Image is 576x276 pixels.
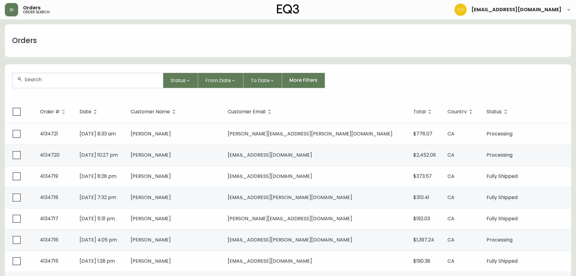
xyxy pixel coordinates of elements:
[487,151,513,158] span: Processing
[80,130,116,137] span: [DATE] 8:33 am
[131,130,171,137] span: [PERSON_NAME]
[80,110,91,114] span: Date
[277,4,299,14] img: logo
[40,130,58,137] span: 4134721
[487,194,518,201] span: Fully Shipped
[447,130,454,137] span: CA
[80,173,116,180] span: [DATE] 8:28 pm
[40,258,58,264] span: 4134715
[228,110,265,114] span: Customer Email
[447,110,467,114] span: Country
[228,130,392,137] span: [PERSON_NAME][EMAIL_ADDRESS][PERSON_NAME][DOMAIN_NAME]
[228,151,312,158] span: [EMAIL_ADDRESS][DOMAIN_NAME]
[228,236,352,243] span: [EMAIL_ADDRESS][PERSON_NAME][DOMAIN_NAME]
[487,130,513,137] span: Processing
[447,173,454,180] span: CA
[487,258,518,264] span: Fully Shipped
[289,77,317,84] span: More Filters
[23,5,41,10] span: Orders
[131,258,171,264] span: [PERSON_NAME]
[40,236,58,243] span: 4134716
[131,110,170,114] span: Customer Name
[80,109,99,115] span: Date
[40,194,58,201] span: 4134718
[40,151,60,158] span: 4134720
[447,215,454,222] span: CA
[80,236,117,243] span: [DATE] 4:05 pm
[447,109,475,115] span: Country
[80,151,118,158] span: [DATE] 10:27 pm
[413,236,434,243] span: $1,397.24
[471,7,561,12] span: [EMAIL_ADDRESS][DOMAIN_NAME]
[487,215,518,222] span: Fully Shipped
[24,77,158,82] input: Search
[413,194,429,201] span: $310.41
[12,35,37,46] h1: Orders
[228,215,352,222] span: [PERSON_NAME][EMAIL_ADDRESS][DOMAIN_NAME]
[131,215,171,222] span: [PERSON_NAME]
[131,109,178,115] span: Customer Name
[413,109,434,115] span: Total
[487,110,502,114] span: Status
[40,215,58,222] span: 4134717
[40,173,58,180] span: 4134719
[413,215,430,222] span: $192.03
[251,77,270,84] span: To Date
[413,130,432,137] span: $776.07
[198,73,243,88] button: From Date
[171,77,186,84] span: Status
[413,110,426,114] span: Total
[23,10,50,14] h5: order search
[40,110,60,114] span: Order #
[487,109,509,115] span: Status
[447,236,454,243] span: CA
[131,151,171,158] span: [PERSON_NAME]
[447,258,454,264] span: CA
[228,109,273,115] span: Customer Email
[413,151,436,158] span: $2,452.09
[243,73,282,88] button: To Date
[413,258,430,264] span: $190.38
[80,258,115,264] span: [DATE] 1:28 pm
[205,77,231,84] span: From Date
[131,173,171,180] span: [PERSON_NAME]
[228,173,312,180] span: [EMAIL_ADDRESS][DOMAIN_NAME]
[447,194,454,201] span: CA
[447,151,454,158] span: CA
[228,194,352,201] span: [EMAIL_ADDRESS][PERSON_NAME][DOMAIN_NAME]
[131,236,171,243] span: [PERSON_NAME]
[131,194,171,201] span: [PERSON_NAME]
[80,215,115,222] span: [DATE] 5:31 pm
[80,194,116,201] span: [DATE] 7:32 pm
[413,173,432,180] span: $373.57
[163,73,198,88] button: Status
[454,4,467,16] img: 6288462cea190ebb98a2c2f3c744dd7e
[228,258,312,264] span: [EMAIL_ADDRESS][DOMAIN_NAME]
[487,173,518,180] span: Fully Shipped
[282,73,325,88] button: More Filters
[487,236,513,243] span: Processing
[40,109,67,115] span: Order #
